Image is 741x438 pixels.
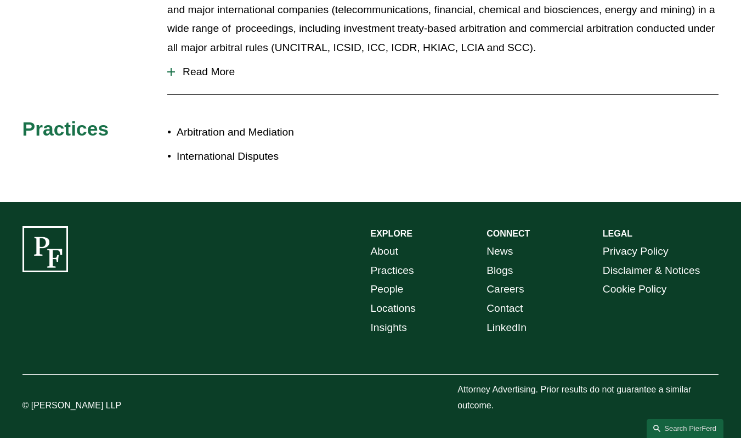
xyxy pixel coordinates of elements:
p: Arbitration and Mediation [177,123,370,142]
button: Read More [167,58,719,86]
a: Practices [371,261,414,280]
a: Disclaimer & Notices [603,261,700,280]
p: © [PERSON_NAME] LLP [22,398,168,414]
a: News [487,242,513,261]
a: Careers [487,280,524,299]
a: Privacy Policy [603,242,669,261]
span: Read More [175,66,719,78]
p: International Disputes [177,147,370,166]
a: Cookie Policy [603,280,667,299]
strong: LEGAL [603,229,632,238]
a: Search this site [647,419,723,438]
a: People [371,280,404,299]
a: Blogs [487,261,513,280]
span: Practices [22,118,109,140]
a: Insights [371,318,407,338]
a: LinkedIn [487,318,527,338]
strong: EXPLORE [371,229,412,238]
p: Attorney Advertising. Prior results do not guarantee a similar outcome. [457,382,719,414]
a: About [371,242,398,261]
a: Locations [371,299,416,318]
a: Contact [487,299,523,318]
strong: CONNECT [487,229,530,238]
